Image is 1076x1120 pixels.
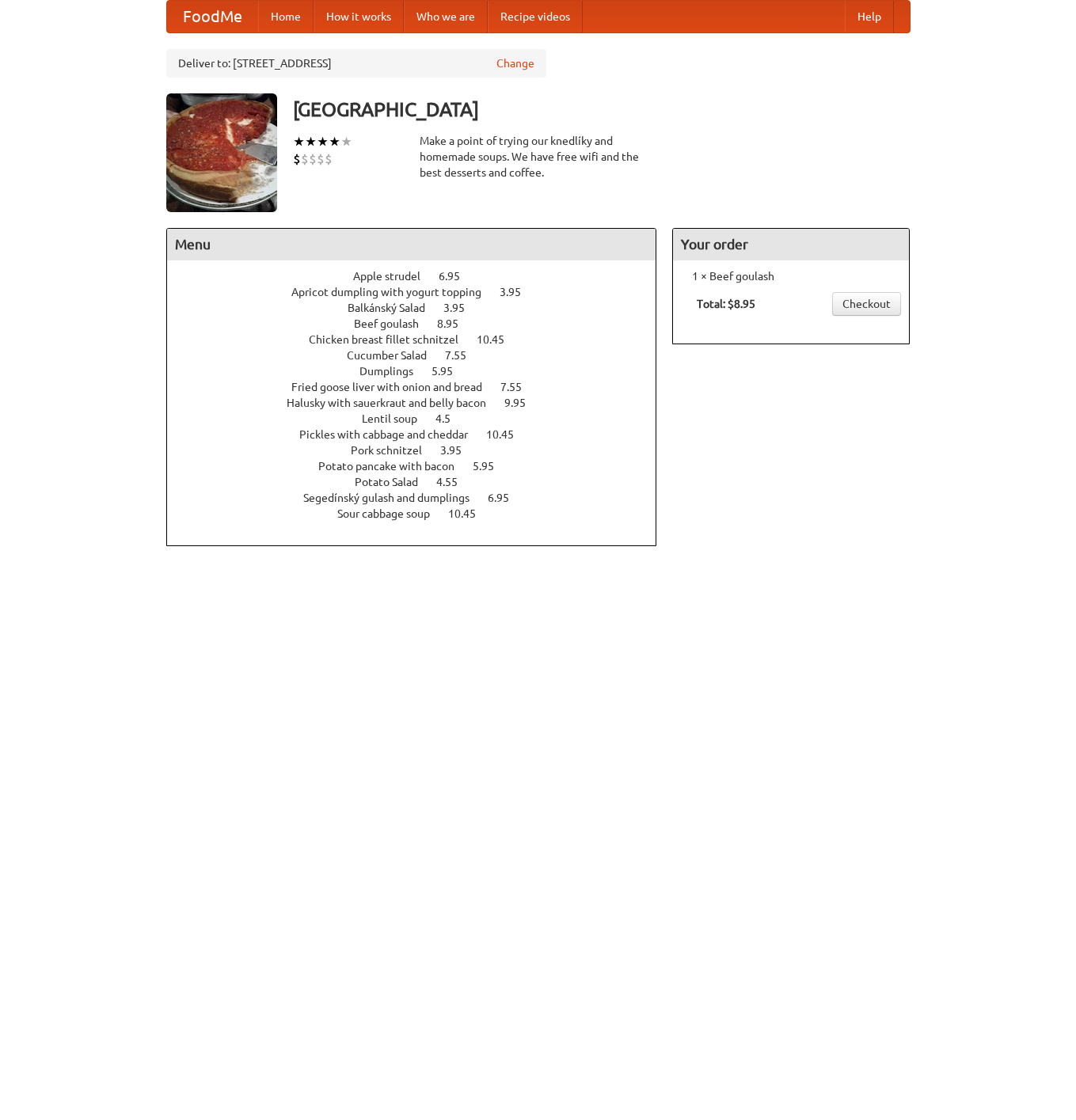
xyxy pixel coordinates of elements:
[436,476,473,488] span: 4.55
[299,428,543,441] a: Pickles with cabbage and cheddar 10.45
[314,1,404,32] a: How it works
[432,365,469,378] span: 5.95
[355,476,434,488] span: Potato Salad
[504,397,542,409] span: 9.95
[166,49,546,78] div: Deliver to: [STREET_ADDRESS]
[309,333,474,346] span: Chicken breast fillet schnitzel
[287,397,555,409] a: Halusky with sauerkraut and belly bacon 9.95
[359,365,429,378] span: Dumplings
[435,412,466,425] span: 4.5
[443,302,481,314] span: 3.95
[317,150,325,168] li: $
[305,133,317,150] li: ★
[362,412,433,425] span: Lentil soup
[299,428,484,441] span: Pickles with cabbage and cheddar
[166,93,277,212] img: angular.jpg
[303,492,485,504] span: Segedínský gulash and dumplings
[318,460,470,473] span: Potato pancake with bacon
[258,1,314,32] a: Home
[291,286,497,298] span: Apricot dumpling with yogurt topping
[355,476,487,488] a: Potato Salad 4.55
[832,292,901,316] a: Checkout
[500,381,538,393] span: 7.55
[348,302,494,314] a: Balkánský Salad 3.95
[167,229,656,260] h4: Menu
[353,270,436,283] span: Apple strudel
[477,333,520,346] span: 10.45
[329,133,340,150] li: ★
[318,460,523,473] a: Potato pancake with bacon 5.95
[440,444,477,457] span: 3.95
[337,507,446,520] span: Sour cabbage soup
[351,444,438,457] span: Pork schnitzel
[496,55,534,71] a: Change
[437,317,474,330] span: 8.95
[317,133,329,150] li: ★
[488,1,583,32] a: Recipe videos
[293,150,301,168] li: $
[673,229,909,260] h4: Your order
[287,397,502,409] span: Halusky with sauerkraut and belly bacon
[167,1,258,32] a: FoodMe
[404,1,488,32] a: Who we are
[354,317,488,330] a: Beef goulash 8.95
[488,492,525,504] span: 6.95
[337,507,505,520] a: Sour cabbage soup 10.45
[362,412,480,425] a: Lentil soup 4.5
[293,133,305,150] li: ★
[681,268,901,284] li: 1 × Beef goulash
[697,298,755,310] b: Total: $8.95
[845,1,894,32] a: Help
[309,150,317,168] li: $
[301,150,309,168] li: $
[340,133,352,150] li: ★
[293,93,911,125] h3: [GEOGRAPHIC_DATA]
[325,150,333,168] li: $
[353,270,489,283] a: Apple strudel 6.95
[486,428,530,441] span: 10.45
[359,365,482,378] a: Dumplings 5.95
[291,381,551,393] a: Fried goose liver with onion and bread 7.55
[309,333,534,346] a: Chicken breast fillet schnitzel 10.45
[500,286,537,298] span: 3.95
[445,349,482,362] span: 7.55
[448,507,492,520] span: 10.45
[347,349,496,362] a: Cucumber Salad 7.55
[291,286,550,298] a: Apricot dumpling with yogurt topping 3.95
[291,381,498,393] span: Fried goose liver with onion and bread
[351,444,491,457] a: Pork schnitzel 3.95
[473,460,510,473] span: 5.95
[439,270,476,283] span: 6.95
[347,349,443,362] span: Cucumber Salad
[348,302,441,314] span: Balkánský Salad
[303,492,538,504] a: Segedínský gulash and dumplings 6.95
[354,317,435,330] span: Beef goulash
[420,133,657,180] div: Make a point of trying our knedlíky and homemade soups. We have free wifi and the best desserts a...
